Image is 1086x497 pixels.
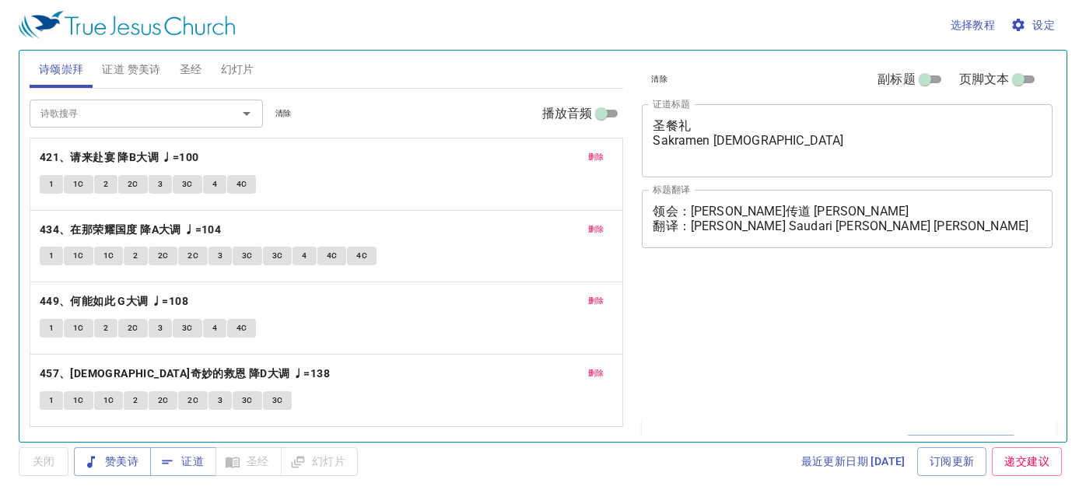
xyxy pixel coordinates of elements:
span: 4C [327,249,338,263]
span: 4 [212,177,217,191]
button: 4C [347,247,377,265]
button: 设定 [1007,11,1061,40]
span: 幻灯片 [221,60,254,79]
button: 4 [203,319,226,338]
button: 3C [263,391,293,410]
button: 3C [233,391,262,410]
span: 2 [133,394,138,408]
span: 3C [272,249,283,263]
span: 清除 [275,107,292,121]
button: 2 [124,391,147,410]
span: 1C [73,249,84,263]
button: 1C [64,319,93,338]
button: 4 [293,247,316,265]
span: 2 [103,321,108,335]
button: 3C [173,175,202,194]
button: 4C [227,175,257,194]
span: 2C [128,321,138,335]
button: 1C [94,391,124,410]
span: 选择教程 [951,16,996,35]
span: 2 [103,177,108,191]
a: 递交建议 [992,447,1062,476]
iframe: from-child [636,264,972,414]
span: 删除 [588,150,604,164]
span: 1C [103,249,114,263]
span: 页脚文本 [959,70,1010,89]
button: 2C [118,319,148,338]
span: 4C [356,249,367,263]
button: 3C [233,247,262,265]
a: 最近更新日期 [DATE] [795,447,912,476]
span: 订阅更新 [930,452,975,471]
button: 449、何能如此 G大调 ♩=108 [40,292,191,311]
span: 3 [218,394,222,408]
b: 434、在那荣耀国度 降A大调 ♩=104 [40,220,221,240]
span: 副标题 [878,70,915,89]
span: 删除 [588,222,604,236]
span: 3C [272,394,283,408]
button: 3 [208,391,232,410]
button: 4C [227,319,257,338]
button: 2 [94,319,117,338]
button: 2C [178,391,208,410]
button: 4C [317,247,347,265]
span: 设定 [1014,16,1055,35]
span: 最近更新日期 [DATE] [801,452,906,471]
button: 证道 [150,447,216,476]
button: 删除 [579,364,614,383]
button: 1 [40,391,63,410]
textarea: 圣餐礼 Sakramen [DEMOGRAPHIC_DATA] [653,118,1042,163]
span: 2C [158,394,169,408]
button: 2C [178,247,208,265]
button: 4 [203,175,226,194]
span: 圣经 [180,60,202,79]
span: 3 [218,249,222,263]
button: 清除 [266,104,301,123]
b: 449、何能如此 G大调 ♩=108 [40,292,188,311]
span: 2C [158,249,169,263]
button: 1 [40,319,63,338]
span: 1C [73,177,84,191]
span: 3 [158,321,163,335]
span: 3C [242,249,253,263]
button: 删除 [579,148,614,166]
span: 3C [242,394,253,408]
button: 3 [149,175,172,194]
span: 3C [182,321,193,335]
button: 2 [94,175,117,194]
span: 2C [128,177,138,191]
button: 1C [94,247,124,265]
span: 2 [133,249,138,263]
button: 1 [40,175,63,194]
span: 删除 [588,294,604,308]
b: 421、请来赴宴 降B大调 ♩=100 [40,148,199,167]
button: 1C [64,247,93,265]
span: 清除 [651,72,667,86]
button: 赞美诗 [74,447,151,476]
span: 4 [212,321,217,335]
span: 删除 [588,366,604,380]
button: 2C [118,175,148,194]
button: 434、在那荣耀国度 降A大调 ♩=104 [40,220,224,240]
textarea: 领会：[PERSON_NAME]传道 [PERSON_NAME] 翻译：[PERSON_NAME] Saudari [PERSON_NAME] [PERSON_NAME] [653,204,1042,233]
span: 4 [302,249,307,263]
span: 证道 [163,452,204,471]
span: 赞美诗 [86,452,138,471]
span: 1 [49,394,54,408]
span: 1 [49,177,54,191]
button: 3 [149,319,172,338]
button: Open [236,103,257,124]
button: 3C [263,247,293,265]
img: True Jesus Church [19,11,235,39]
span: 2C [187,394,198,408]
button: 2C [149,247,178,265]
button: 3 [208,247,232,265]
span: 播放音频 [542,104,593,123]
button: 3C [173,319,202,338]
button: 2 [124,247,147,265]
span: 4C [236,321,247,335]
span: 3 [158,177,163,191]
span: 4C [236,177,247,191]
button: 1C [64,391,93,410]
button: 421、请来赴宴 降B大调 ♩=100 [40,148,201,167]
